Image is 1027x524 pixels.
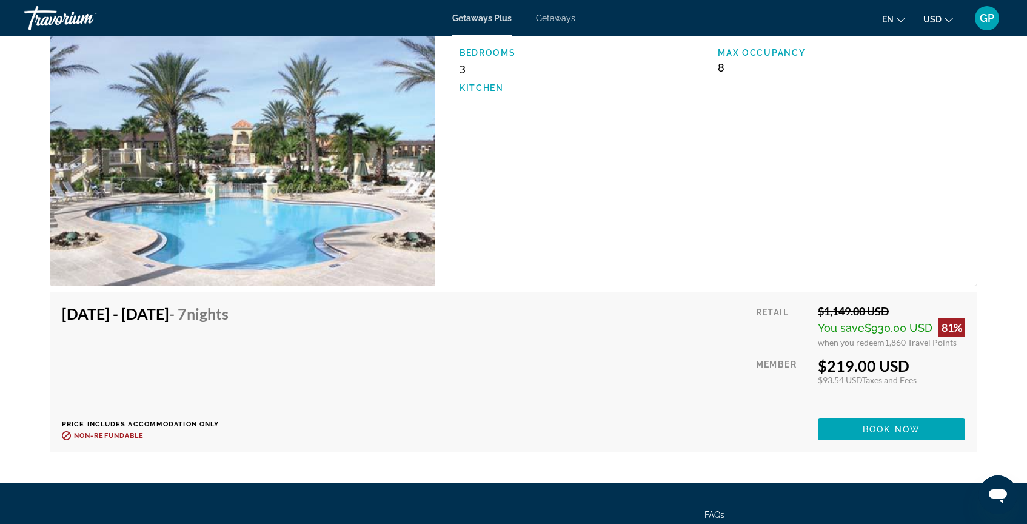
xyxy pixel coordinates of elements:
span: - 7 [169,304,229,323]
p: Kitchen [460,83,706,93]
img: ii_vrp1.jpg [50,5,435,286]
div: Member [756,357,809,409]
iframe: Button to launch messaging window [978,475,1017,514]
span: Book now [863,425,920,434]
button: Change currency [923,10,953,28]
div: Retail [756,304,809,348]
a: Getaways Plus [452,13,512,23]
span: 1,860 Travel Points [885,337,957,348]
span: Non-refundable [74,432,144,440]
span: USD [923,15,942,24]
span: Taxes and Fees [862,375,917,385]
div: $219.00 USD [818,357,965,375]
button: Change language [882,10,905,28]
button: Book now [818,418,965,440]
h4: [DATE] - [DATE] [62,304,229,323]
a: Travorium [24,2,146,34]
div: $93.54 USD [818,375,965,385]
span: 3 [460,61,466,74]
a: Getaways [536,13,575,23]
div: $1,149.00 USD [818,304,965,318]
span: You save [818,321,865,334]
p: Bedrooms [460,48,706,58]
button: User Menu [971,5,1003,31]
span: $930.00 USD [865,321,932,334]
a: FAQs [704,510,724,520]
span: 8 [718,61,724,74]
div: 81% [938,318,965,337]
span: en [882,15,894,24]
span: GP [980,12,994,24]
p: Max Occupancy [718,48,965,58]
span: Nights [187,304,229,323]
p: Price includes accommodation only [62,420,238,428]
span: when you redeem [818,337,885,348]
